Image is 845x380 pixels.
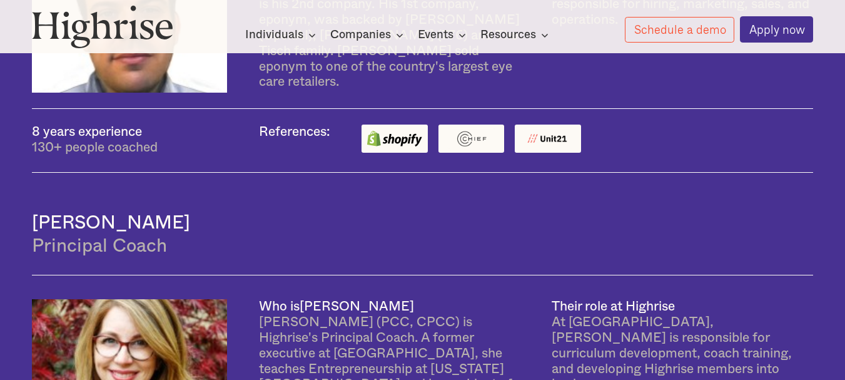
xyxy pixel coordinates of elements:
[418,28,470,43] div: Events
[32,234,814,259] div: Principal Coach
[330,28,391,43] div: Companies
[259,300,300,313] div: Who is
[32,5,173,48] img: Highrise logo
[552,300,675,313] div: Their role at Highrise
[245,28,320,43] div: Individuals
[245,28,303,43] div: Individuals
[32,140,227,156] div: 130+ people coached
[480,28,536,43] div: Resources
[300,300,414,313] div: [PERSON_NAME]
[625,17,735,43] a: Schedule a demo
[330,28,407,43] div: Companies
[32,212,814,234] h4: [PERSON_NAME]
[418,28,453,43] div: Events
[740,16,814,43] a: Apply now
[480,28,552,43] div: Resources
[32,125,227,140] div: 8 years experience
[259,125,330,156] div: References:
